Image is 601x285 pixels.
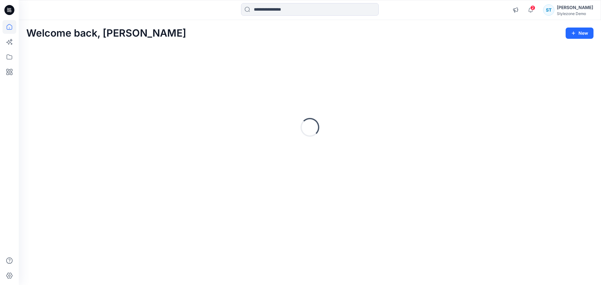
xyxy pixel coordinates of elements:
[557,11,593,16] div: Stylezone Demo
[557,4,593,11] div: [PERSON_NAME]
[530,5,535,10] span: 2
[543,4,554,16] div: ST
[566,28,593,39] button: New
[26,28,186,39] h2: Welcome back, [PERSON_NAME]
